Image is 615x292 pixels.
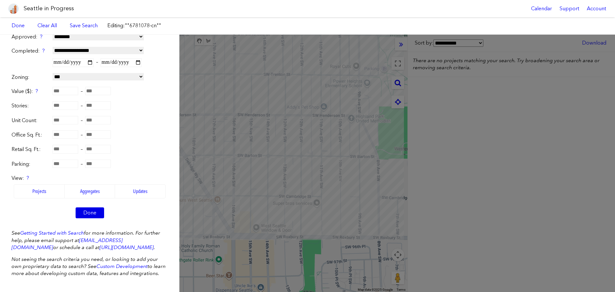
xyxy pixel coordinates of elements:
div: ? [36,88,38,95]
h1: Seattle in Progress [24,4,74,13]
a: Getting Started with Search [20,230,84,236]
label: Office Sq. Ft.: [12,131,50,138]
span: ""6781078-cn"" [125,22,161,29]
div: ? [42,47,45,54]
label: Zoning: [12,74,50,81]
div: – [12,131,168,139]
label: Updates [115,184,166,198]
label: Unit Count: [12,117,50,124]
a: [URL][DOMAIN_NAME] [100,244,154,250]
label: Value ($): [12,88,50,95]
label: Aggregates [65,184,115,198]
div: – [12,88,168,95]
label: Parking: [12,161,50,168]
a: Done [8,20,28,31]
label: Stories: [12,102,50,109]
div: – [12,102,168,110]
a: Custom Development [96,263,148,269]
img: favicon-96x96.png [8,4,19,14]
div: – [12,160,168,168]
span: – [50,59,144,67]
label: Editing: [107,22,161,29]
div: – [12,146,168,153]
label: Retail Sq. Ft.: [12,146,50,153]
a: Save Search [70,22,98,29]
a: Done [76,207,104,218]
div: – [12,117,168,124]
a: Clear All [34,20,60,31]
label: Approved: [12,33,50,40]
div: ? [40,33,43,40]
label: Projects [14,184,65,198]
div: ? [27,175,29,182]
em: Not seeing the search criteria you need, or looking to add your own proprietary data to search? S... [12,256,166,277]
label: View: [12,175,168,182]
label: Completed: [12,47,50,54]
em: See for more information. For further help, please email support at or schedule a call at . [12,230,160,250]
